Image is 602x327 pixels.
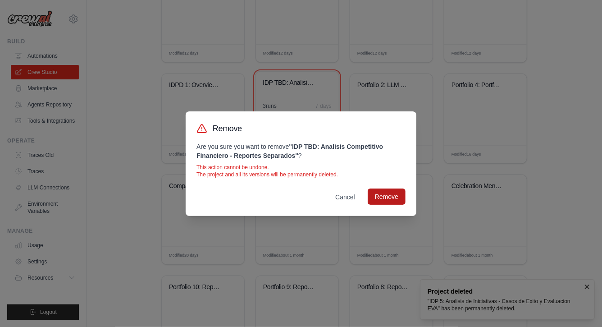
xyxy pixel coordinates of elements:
button: Remove [368,189,406,205]
strong: " IDP TBD: Analisis Competitivo Financiero - Reportes Separados " [196,143,383,159]
p: The project and all its versions will be permanently deleted. [196,171,406,178]
h3: Remove [213,122,242,135]
p: Are you sure you want to remove ? [196,142,406,160]
p: This action cannot be undone. [196,164,406,171]
button: Cancel [328,189,362,205]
